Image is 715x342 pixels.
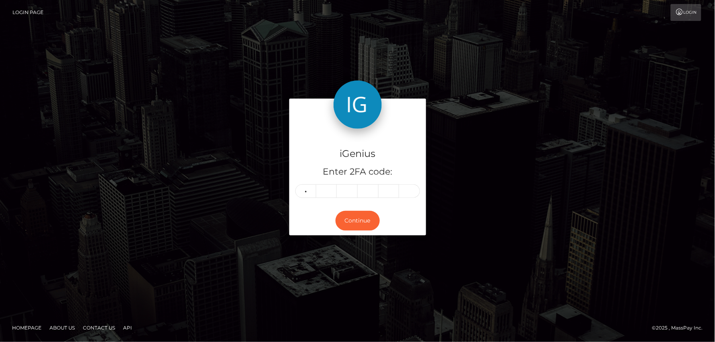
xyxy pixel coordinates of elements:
div: © 2025 , MassPay Inc. [652,323,709,332]
a: Login [671,4,701,21]
a: About Us [46,321,78,334]
img: iGenius [334,80,382,129]
a: Homepage [9,321,45,334]
a: API [120,321,135,334]
h5: Enter 2FA code: [295,166,420,178]
a: Login Page [12,4,43,21]
a: Contact Us [80,321,118,334]
h4: iGenius [295,147,420,161]
button: Continue [336,211,380,231]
